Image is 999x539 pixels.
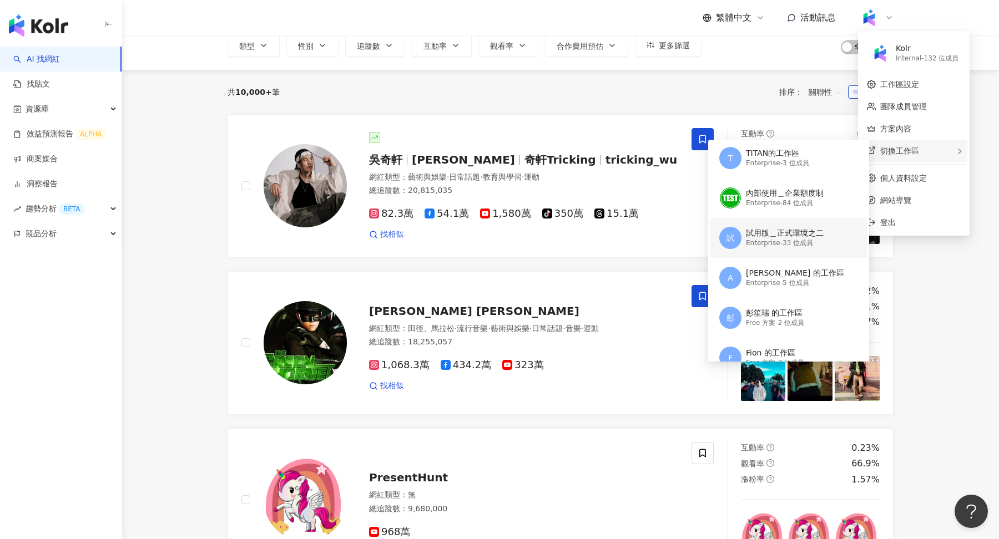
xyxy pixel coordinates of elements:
[566,324,581,333] span: 音樂
[746,199,824,208] div: Enterprise - 84 位成員
[532,324,563,333] span: 日常話題
[13,79,50,90] a: 找貼文
[412,153,515,166] span: [PERSON_NAME]
[369,229,403,240] a: 找相似
[529,324,532,333] span: ·
[896,43,958,54] div: Kolr
[746,358,804,368] div: Free 方案 - 3 位成員
[766,475,774,483] span: question-circle
[345,34,405,57] button: 追蹤數
[228,114,894,258] a: KOL Avatar吳奇軒[PERSON_NAME]奇軒Trickingtricking_wu網紅類型：藝術與娛樂·日常話題·教育與學習·運動總追蹤數：20,815,03582.3萬54.1萬1...
[746,308,804,319] div: 彭笙瑞 的工作區
[746,278,844,288] div: Enterprise - 5 位成員
[369,323,678,334] div: 網紅類型 ：
[835,356,880,401] img: post-image
[425,208,469,220] span: 54.1萬
[380,229,403,240] span: 找相似
[880,174,927,182] a: 個人資料設定
[480,172,482,181] span: ·
[741,443,764,452] span: 互動率
[746,159,809,168] div: Enterprise - 3 位成員
[955,495,988,528] iframe: Help Scout Beacon - Open
[239,42,255,50] span: 類型
[522,172,524,181] span: ·
[26,196,84,221] span: 趨勢分析
[880,194,961,206] span: 網站導覽
[369,380,403,391] a: 找相似
[880,124,911,133] a: 方案內容
[716,12,751,24] span: 繁體中文
[228,271,894,415] a: KOL Avatar[PERSON_NAME] [PERSON_NAME]網紅類型：田徑、馬拉松·流行音樂·藝術與娛樂·日常話題·音樂·運動總追蹤數：18,255,0571,068.3萬434....
[741,475,764,484] span: 漲粉率
[408,172,447,181] span: 藝術與娛樂
[857,128,880,140] div: 0.3%
[369,359,430,371] span: 1,068.3萬
[228,34,280,57] button: 類型
[746,268,844,279] div: [PERSON_NAME] 的工作區
[491,324,529,333] span: 藝術與娛樂
[563,324,565,333] span: ·
[766,444,774,451] span: question-circle
[369,172,678,183] div: 網紅類型 ：
[9,14,68,37] img: logo
[483,172,522,181] span: 教育與學習
[380,380,403,391] span: 找相似
[59,204,84,215] div: BETA
[880,218,896,227] span: 登出
[369,504,678,515] div: 總追蹤數 ： 9,680,000
[26,96,49,121] span: 資源庫
[488,324,490,333] span: ·
[880,80,919,89] a: 工作區設定
[606,153,678,166] span: tricking_wu
[480,208,531,220] span: 1,580萬
[286,34,339,57] button: 性別
[741,356,786,401] img: post-image
[369,490,678,501] div: 網紅類型 ： 無
[870,43,891,64] img: Kolr%20app%20icon%20%281%29.png
[26,221,57,246] span: 競品分析
[13,54,60,65] a: searchAI 找網紅
[726,232,734,244] span: 試
[441,359,492,371] span: 434.2萬
[583,324,599,333] span: 運動
[13,154,58,165] a: 商案媒合
[779,83,848,101] div: 排序：
[581,324,583,333] span: ·
[369,153,402,166] span: 吳奇軒
[478,34,538,57] button: 觀看率
[542,208,583,220] span: 350萬
[851,474,880,486] div: 1.57%
[13,129,106,140] a: 效益預測報告ALPHA
[659,41,690,50] span: 更多篩選
[635,34,702,57] button: 更多篩選
[13,179,58,190] a: 洞察報告
[357,42,380,50] span: 追蹤數
[228,88,280,96] div: 共 筆
[728,352,733,364] span: F
[766,459,774,467] span: question-circle
[746,188,824,199] div: 內部使用＿企業額度制
[369,337,678,348] div: 總追蹤數 ： 18,255,057
[449,172,480,181] span: 日常話題
[741,129,764,138] span: 互動率
[746,348,804,359] div: Fion 的工作區
[524,153,596,166] span: 奇軒Tricking
[741,459,764,468] span: 觀看率
[408,324,455,333] span: 田徑、馬拉松
[235,88,272,96] span: 10,000+
[851,442,880,454] div: 0.23%
[728,152,733,164] span: T
[490,42,513,50] span: 觀看率
[896,54,958,63] div: Internal - 132 位成員
[557,42,603,50] span: 合作費用預估
[746,148,809,159] div: TITAN的工作區
[369,526,410,538] span: 968萬
[726,312,734,324] span: 彭
[412,34,472,57] button: 互動率
[956,148,963,155] span: right
[728,272,733,284] span: A
[264,144,347,227] img: KOL Avatar
[746,228,824,239] div: 試用版＿正式環境之二
[447,172,449,181] span: ·
[746,238,824,248] div: Enterprise - 33 位成員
